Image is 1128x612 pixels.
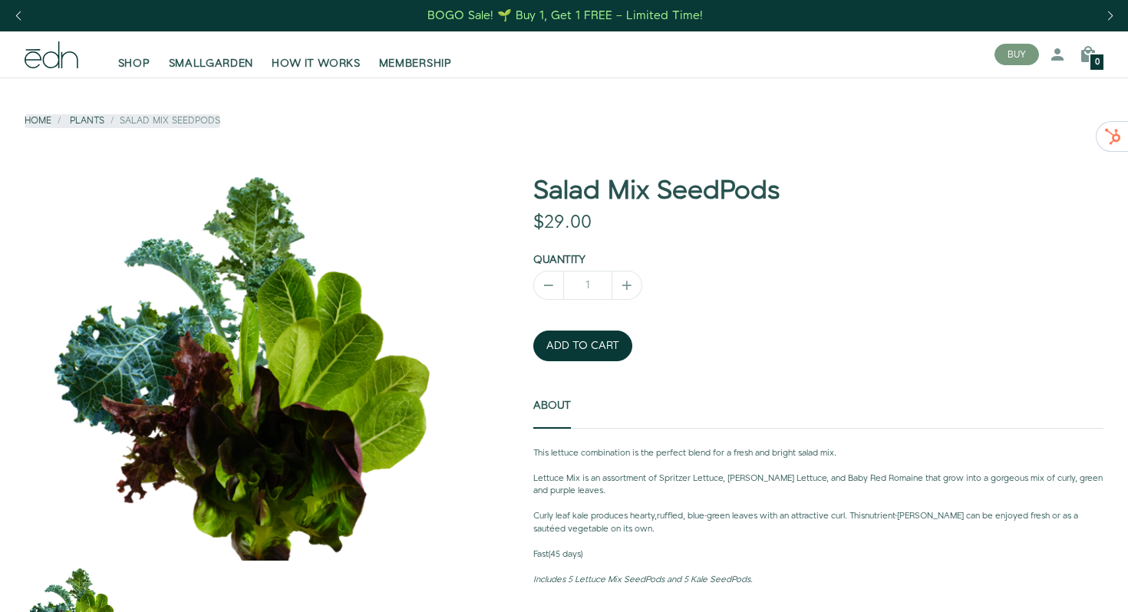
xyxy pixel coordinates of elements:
span: HOW IT WORKS [272,56,360,71]
div: 1 / 1 [25,177,460,561]
span: SHOP [118,56,150,71]
em: Includes 5 Lettuce Mix SeedPods and 5 Kale SeedPods. [533,574,753,586]
a: HOW IT WORKS [262,38,369,71]
a: MEMBERSHIP [370,38,461,71]
div: BOGO Sale! 🌱 Buy 1, Get 1 FREE – Limited Time! [427,8,703,24]
p: This lettuce combination is the perfect blend for a fresh and bright salad mix. [533,447,1103,460]
a: Home [25,114,51,127]
li: Salad Mix SeedPods [104,114,220,127]
span: (45 days) [549,548,582,561]
span: MEMBERSHIP [379,56,452,71]
button: ADD TO CART [533,331,632,361]
a: SHOP [109,38,160,71]
span: Curly leaf kale produces hearty, ruffled, blue-green leaves with an attractive curl. This nutrien... [533,510,1078,535]
strong: Fast [533,548,549,561]
button: BUY [994,44,1039,65]
div: About [533,447,1103,587]
a: About [533,383,571,429]
a: SMALLGARDEN [160,38,263,71]
span: 0 [1095,58,1100,67]
span: Lettuce Mix is an assortment of Spritzer Lettuce, [PERSON_NAME] Lettuce, and Baby Red Romaine tha... [533,472,1103,498]
a: Plants [70,114,104,127]
iframe: Opens a widget where you can find more information [1008,566,1113,604]
span: SMALLGARDEN [169,56,254,71]
label: Quantity [533,252,585,268]
nav: breadcrumbs [25,114,220,127]
a: BOGO Sale! 🌱 Buy 1, Get 1 FREE – Limited Time! [427,4,705,28]
span: $29.00 [533,209,592,235]
h1: Salad Mix SeedPods [533,177,1103,206]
